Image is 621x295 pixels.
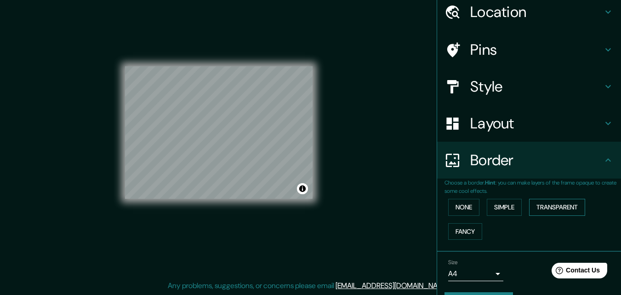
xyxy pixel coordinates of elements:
button: Toggle attribution [297,183,308,194]
div: Style [437,68,621,105]
canvas: Map [125,66,313,199]
div: Layout [437,105,621,142]
button: Transparent [529,199,585,216]
label: Size [448,259,458,266]
div: A4 [448,266,503,281]
button: Fancy [448,223,482,240]
h4: Border [470,151,603,169]
div: Pins [437,31,621,68]
div: Border [437,142,621,179]
button: Simple [487,199,522,216]
h4: Style [470,77,603,96]
h4: Pins [470,40,603,59]
b: Hint [485,179,496,186]
button: None [448,199,479,216]
h4: Location [470,3,603,21]
iframe: Help widget launcher [539,259,611,285]
h4: Layout [470,114,603,133]
a: [EMAIL_ADDRESS][DOMAIN_NAME] [336,281,449,290]
p: Any problems, suggestions, or concerns please email . [168,280,450,291]
p: Choose a border. : you can make layers of the frame opaque to create some cool effects. [444,179,621,195]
